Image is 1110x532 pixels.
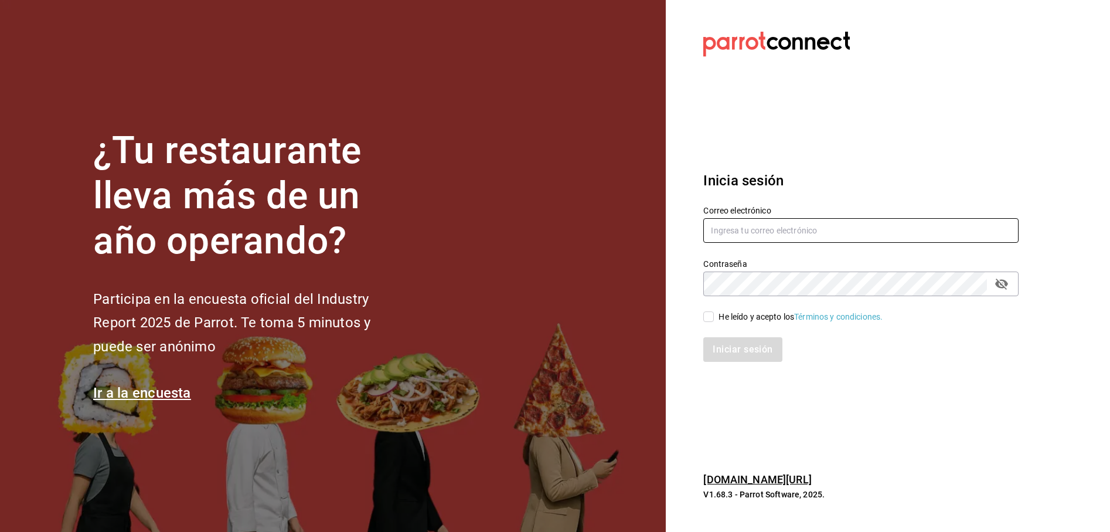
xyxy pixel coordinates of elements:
[703,170,1019,191] h3: Inicia sesión
[703,489,1019,500] p: V1.68.3 - Parrot Software, 2025.
[703,206,1019,215] label: Correo electrónico
[93,128,410,263] h1: ¿Tu restaurante lleva más de un año operando?
[703,260,1019,268] label: Contraseña
[719,311,883,323] div: He leído y acepto los
[93,385,191,401] a: Ir a la encuesta
[703,473,811,486] a: [DOMAIN_NAME][URL]
[703,218,1019,243] input: Ingresa tu correo electrónico
[93,287,410,359] h2: Participa en la encuesta oficial del Industry Report 2025 de Parrot. Te toma 5 minutos y puede se...
[794,312,883,321] a: Términos y condiciones.
[992,274,1012,294] button: passwordField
